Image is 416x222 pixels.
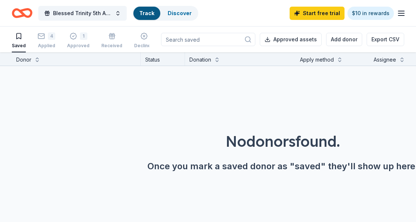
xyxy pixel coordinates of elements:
button: Declined [134,30,154,52]
div: Approved [67,43,90,49]
div: Donor [16,55,31,64]
button: Approved assets [260,33,322,46]
div: Assignee [374,55,396,64]
div: Status [141,52,185,66]
button: Add donor [326,33,362,46]
div: 4 [48,32,55,40]
a: Track [139,10,154,16]
div: Applied [38,43,55,49]
button: Saved [12,30,26,52]
button: TrackDiscover [133,6,198,21]
button: Received [101,30,122,52]
div: 1 [80,32,87,40]
button: 1Approved [67,30,90,52]
div: Received [101,43,122,49]
button: Blessed Trinity 5th Anniversary Bingo [38,6,127,21]
input: Search saved [161,33,255,46]
span: Blessed Trinity 5th Anniversary Bingo [53,9,112,18]
a: $10 in rewards [347,7,394,20]
a: Start free trial [290,7,345,20]
a: Home [12,4,32,22]
a: Discover [168,10,192,16]
div: Saved [12,43,26,49]
button: Export CSV [367,33,404,46]
button: 4Applied [38,30,55,52]
div: Declined [134,43,154,49]
div: Donation [189,55,211,64]
div: Apply method [300,55,334,64]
